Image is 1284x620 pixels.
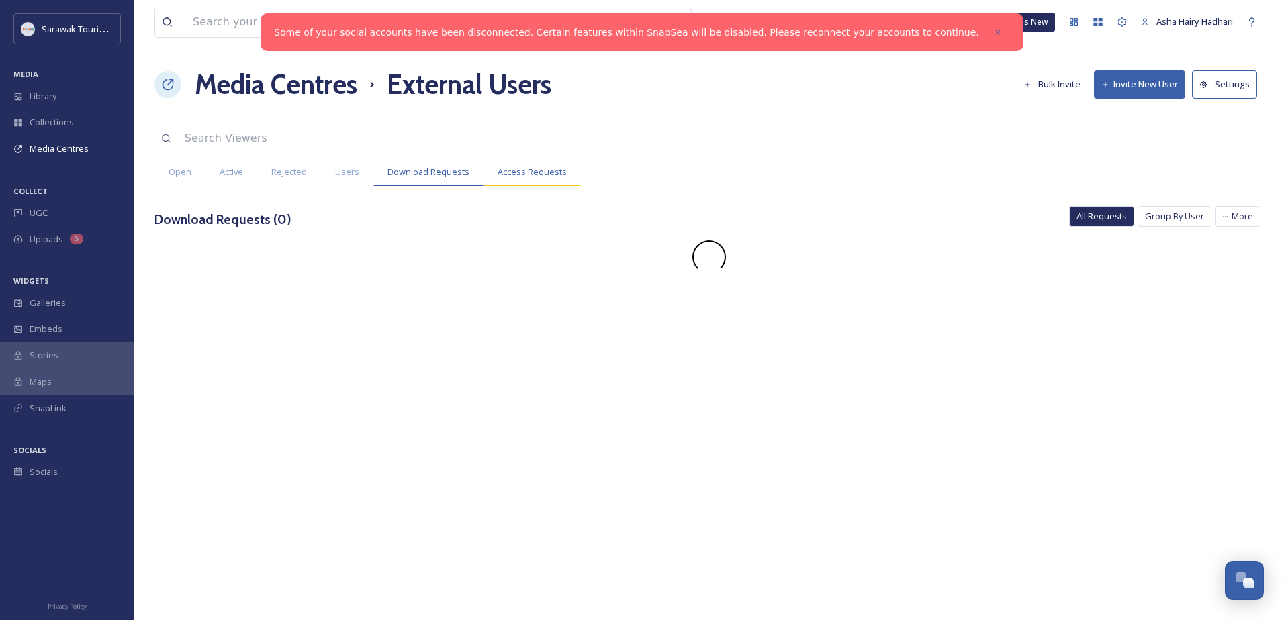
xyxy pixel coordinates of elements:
span: SnapLink [30,402,66,415]
span: Download Requests [387,166,469,178]
span: UGC [30,207,48,219]
span: Group By User [1145,210,1204,223]
button: Invite New User [1094,70,1185,98]
a: Privacy Policy [48,597,87,613]
a: Media Centres [195,64,357,105]
img: new%20smtd%20transparent%202%20copy%404x.png [21,22,35,36]
span: Privacy Policy [48,602,87,611]
span: Open [169,166,191,178]
span: Active [220,166,243,178]
span: Embeds [30,323,62,335]
a: Settings [1192,70,1264,98]
span: Galleries [30,297,66,309]
span: All Requests [1076,210,1127,223]
button: Bulk Invite [1017,71,1088,97]
span: Stories [30,349,58,362]
a: Some of your social accounts have been disconnected. Certain features within SnapSea will be disa... [274,25,979,40]
span: Users [335,166,359,178]
span: Access Requests [498,166,567,178]
span: Collections [30,116,74,129]
span: Uploads [30,233,63,246]
button: Open Chat [1225,561,1264,600]
span: WIDGETS [13,276,49,286]
input: Search Viewers [178,123,490,153]
span: Library [30,90,56,103]
a: View all files [606,9,684,35]
input: Search your library [186,7,582,37]
span: COLLECT [13,186,48,196]
span: Socials [30,466,58,478]
h3: Download Requests ( 0 ) [154,210,291,229]
h1: External Users [387,64,551,105]
span: More [1232,210,1253,223]
a: What's New [988,13,1055,32]
a: Bulk Invite [1017,71,1095,97]
span: MEDIA [13,69,38,79]
span: Rejected [271,166,307,178]
div: 5 [70,234,83,244]
span: SOCIALS [13,445,46,455]
span: Sarawak Tourism Board [42,22,137,35]
span: Asha Hairy Hadhari [1156,15,1233,28]
span: Media Centres [30,142,89,155]
button: Settings [1192,70,1257,98]
span: Maps [30,376,52,389]
a: Asha Hairy Hadhari [1134,9,1240,35]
